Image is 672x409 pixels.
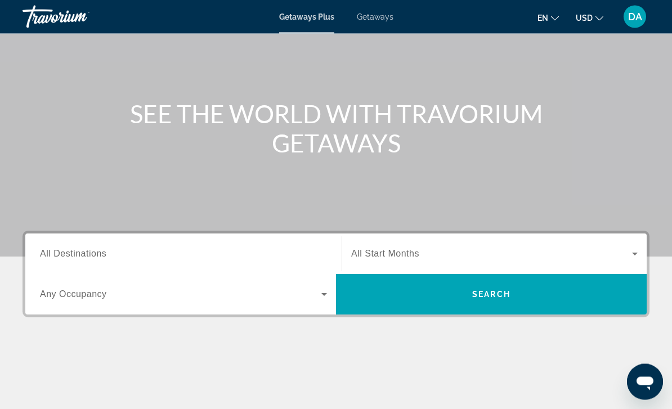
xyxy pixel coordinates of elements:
a: Getaways [357,12,393,21]
a: Getaways Plus [279,12,334,21]
button: Change language [537,10,559,26]
button: Search [336,275,647,315]
h1: SEE THE WORLD WITH TRAVORIUM GETAWAYS [125,100,547,158]
span: USD [576,14,593,23]
a: Travorium [23,2,135,32]
span: Any Occupancy [40,290,107,299]
button: User Menu [620,5,649,29]
span: All Destinations [40,249,106,259]
button: Change currency [576,10,603,26]
span: All Start Months [351,249,419,259]
span: Search [472,290,510,299]
span: en [537,14,548,23]
iframe: Кнопка запуска окна обмена сообщениями [627,364,663,400]
div: Search widget [25,234,647,315]
span: DA [628,11,642,23]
